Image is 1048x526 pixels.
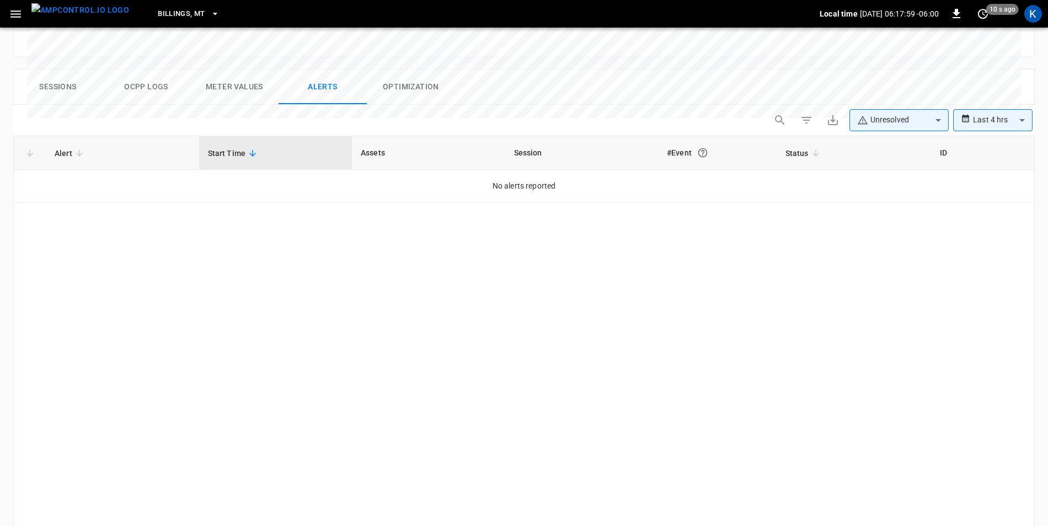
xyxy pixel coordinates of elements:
p: [DATE] 06:17:59 -06:00 [860,8,939,19]
button: Optimization [367,69,455,105]
th: Session [505,136,659,170]
button: Meter Values [190,69,279,105]
button: An event is a single occurrence of an issue. An alert groups related events for the same asset, m... [693,143,713,163]
th: ID [931,136,1034,170]
div: #Event [667,143,768,163]
button: Billings, MT [153,3,223,25]
button: Alerts [279,69,367,105]
button: set refresh interval [974,5,992,23]
div: profile-icon [1024,5,1042,23]
p: Local time [820,8,858,19]
button: Sessions [14,69,102,105]
img: ampcontrol.io logo [31,3,129,17]
span: Start Time [208,147,260,160]
th: Assets [352,136,505,170]
span: Alert [55,147,87,160]
span: Billings, MT [158,8,205,20]
div: Unresolved [857,114,931,126]
span: 10 s ago [986,4,1019,15]
td: No alerts reported [14,170,1034,203]
div: Last 4 hrs [973,110,1033,131]
button: Ocpp logs [102,69,190,105]
span: Status [785,147,823,160]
